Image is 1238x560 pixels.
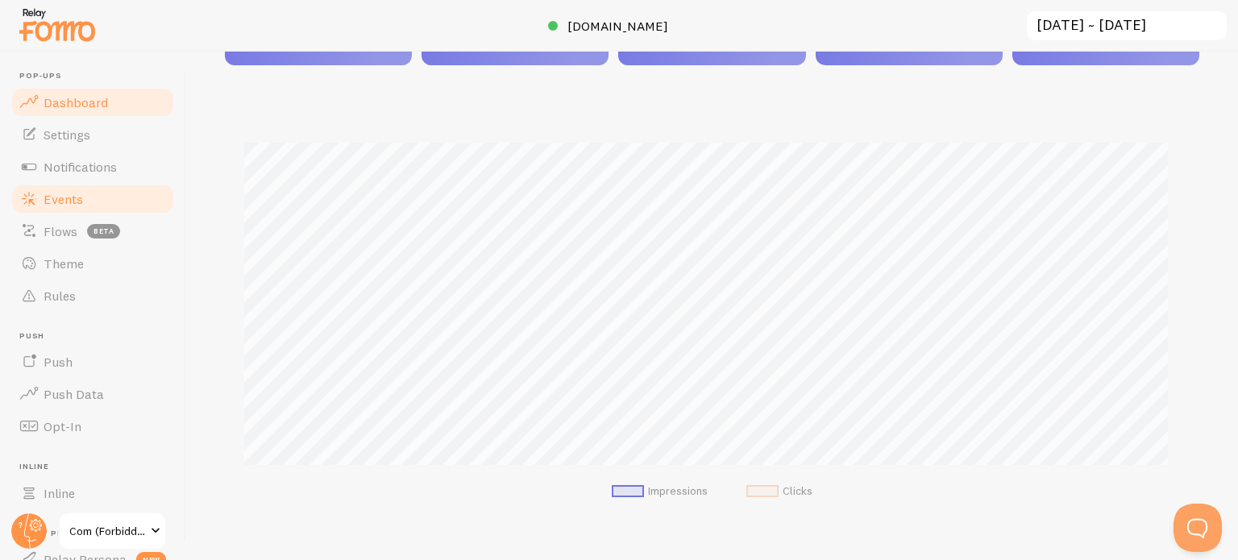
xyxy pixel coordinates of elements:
[10,215,176,247] a: Flows beta
[10,151,176,183] a: Notifications
[44,354,73,370] span: Push
[69,521,146,541] span: Com (Forbiddenfruit)
[10,183,176,215] a: Events
[87,224,120,239] span: beta
[10,346,176,378] a: Push
[19,331,176,342] span: Push
[746,484,812,499] li: Clicks
[44,255,84,272] span: Theme
[44,288,76,304] span: Rules
[44,127,90,143] span: Settings
[44,418,81,434] span: Opt-In
[44,159,117,175] span: Notifications
[58,512,167,550] a: Com (Forbiddenfruit)
[44,191,83,207] span: Events
[19,71,176,81] span: Pop-ups
[10,410,176,442] a: Opt-In
[612,484,708,499] li: Impressions
[10,247,176,280] a: Theme
[10,280,176,312] a: Rules
[44,94,108,110] span: Dashboard
[44,223,77,239] span: Flows
[17,4,98,45] img: fomo-relay-logo-orange.svg
[19,462,176,472] span: Inline
[10,477,176,509] a: Inline
[10,86,176,118] a: Dashboard
[10,118,176,151] a: Settings
[44,386,104,402] span: Push Data
[10,378,176,410] a: Push Data
[1174,504,1222,552] iframe: Help Scout Beacon - Open
[44,485,75,501] span: Inline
